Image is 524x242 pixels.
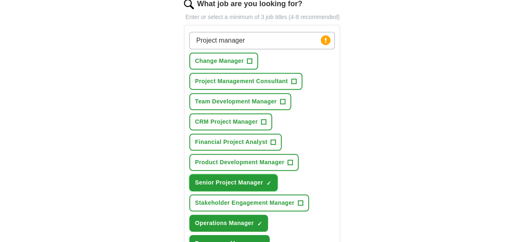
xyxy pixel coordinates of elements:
[195,77,288,86] span: Project Management Consultant
[184,13,340,22] p: Enter or select a minimum of 3 job titles (4-8 recommended)
[189,194,309,211] button: Stakeholder Engagement Manager
[195,138,268,146] span: Financial Project Analyst
[189,32,335,49] input: Type a job title and press enter
[189,113,272,130] button: CRM Project Manager
[195,57,244,65] span: Change Manager
[189,53,258,69] button: Change Manager
[195,158,285,167] span: Product Development Manager
[195,199,295,207] span: Stakeholder Engagement Manager
[189,134,282,151] button: Financial Project Analyst
[195,178,263,187] span: Senior Project Manager
[189,154,299,171] button: Product Development Manager
[195,219,254,228] span: Operations Manager
[266,180,271,187] span: ✓
[257,220,262,227] span: ✓
[195,97,277,106] span: Team Development Manager
[189,215,268,232] button: Operations Manager✓
[189,73,302,90] button: Project Management Consultant
[195,117,258,126] span: CRM Project Manager
[189,174,278,191] button: Senior Project Manager✓
[189,93,291,110] button: Team Development Manager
